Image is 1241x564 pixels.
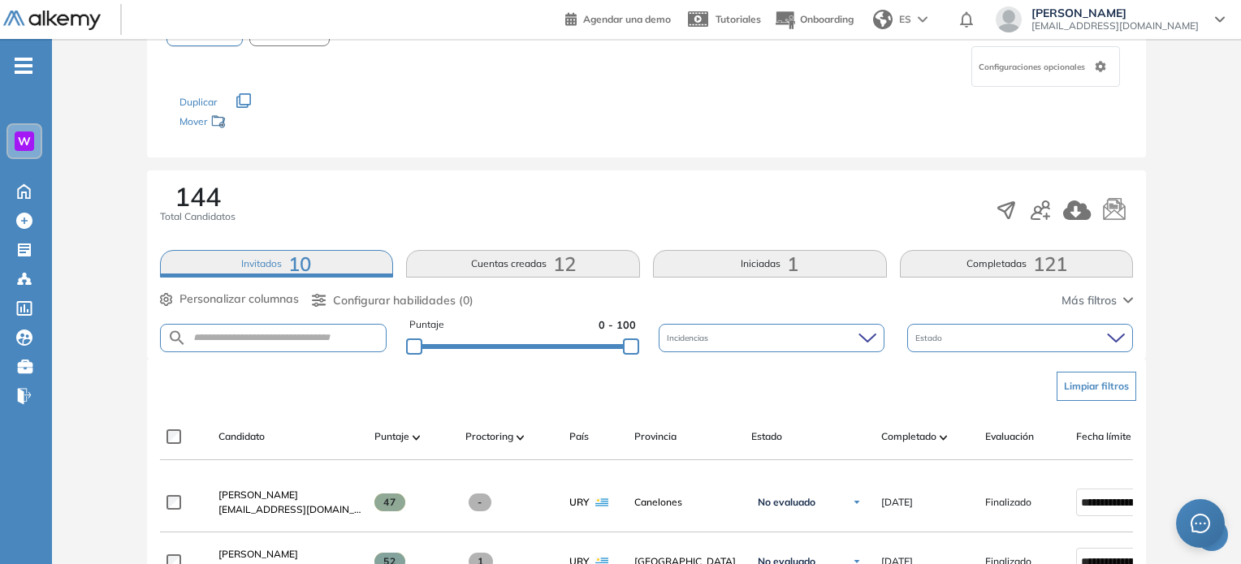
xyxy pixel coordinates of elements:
[873,10,893,29] img: world
[160,291,299,308] button: Personalizar columnas
[374,429,409,444] span: Puntaje
[1062,292,1117,309] span: Más filtros
[774,2,854,37] button: Onboarding
[971,46,1120,87] div: Configuraciones opcionales
[751,429,782,444] span: Estado
[1191,514,1210,533] span: message
[595,497,608,507] img: URY
[1057,372,1136,401] button: Limpiar filtros
[915,332,945,344] span: Estado
[583,13,671,25] span: Agendar una demo
[1031,6,1199,19] span: [PERSON_NAME]
[413,435,421,440] img: [missing "en.ARROW_ALT" translation]
[160,250,394,278] button: Invitados10
[218,502,361,517] span: [EMAIL_ADDRESS][DOMAIN_NAME]
[218,489,298,501] span: [PERSON_NAME]
[15,64,32,67] i: -
[333,292,473,309] span: Configurar habilidades (0)
[1076,429,1131,444] span: Fecha límite
[800,13,854,25] span: Onboarding
[634,429,677,444] span: Provincia
[218,547,361,562] a: [PERSON_NAME]
[179,108,342,138] div: Mover
[218,488,361,502] a: [PERSON_NAME]
[179,96,217,108] span: Duplicar
[218,548,298,560] span: [PERSON_NAME]
[985,429,1034,444] span: Evaluación
[218,429,265,444] span: Candidato
[985,495,1031,510] span: Finalizado
[565,8,671,28] a: Agendar una demo
[179,291,299,308] span: Personalizar columnas
[940,435,948,440] img: [missing "en.ARROW_ALT" translation]
[899,12,911,27] span: ES
[881,429,936,444] span: Completado
[1031,19,1199,32] span: [EMAIL_ADDRESS][DOMAIN_NAME]
[167,328,187,348] img: SEARCH_ALT
[374,493,406,511] span: 47
[3,11,101,31] img: Logo
[18,135,31,148] span: W
[758,496,815,509] span: No evaluado
[469,493,492,511] span: -
[918,16,928,23] img: arrow
[979,61,1088,73] span: Configuraciones opcionales
[659,324,884,352] div: Incidencias
[653,250,887,278] button: Iniciadas1
[599,317,636,333] span: 0 - 100
[1062,292,1133,309] button: Más filtros
[667,332,711,344] span: Incidencias
[312,292,473,309] button: Configurar habilidades (0)
[409,317,444,333] span: Puntaje
[569,429,589,444] span: País
[406,250,640,278] button: Cuentas creadas12
[881,495,913,510] span: [DATE]
[907,324,1133,352] div: Estado
[175,183,221,209] span: 144
[160,209,236,224] span: Total Candidatos
[852,497,862,507] img: Ícono de flecha
[716,13,761,25] span: Tutoriales
[634,495,738,510] span: Canelones
[569,495,589,510] span: URY
[900,250,1134,278] button: Completadas121
[517,435,525,440] img: [missing "en.ARROW_ALT" translation]
[465,429,513,444] span: Proctoring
